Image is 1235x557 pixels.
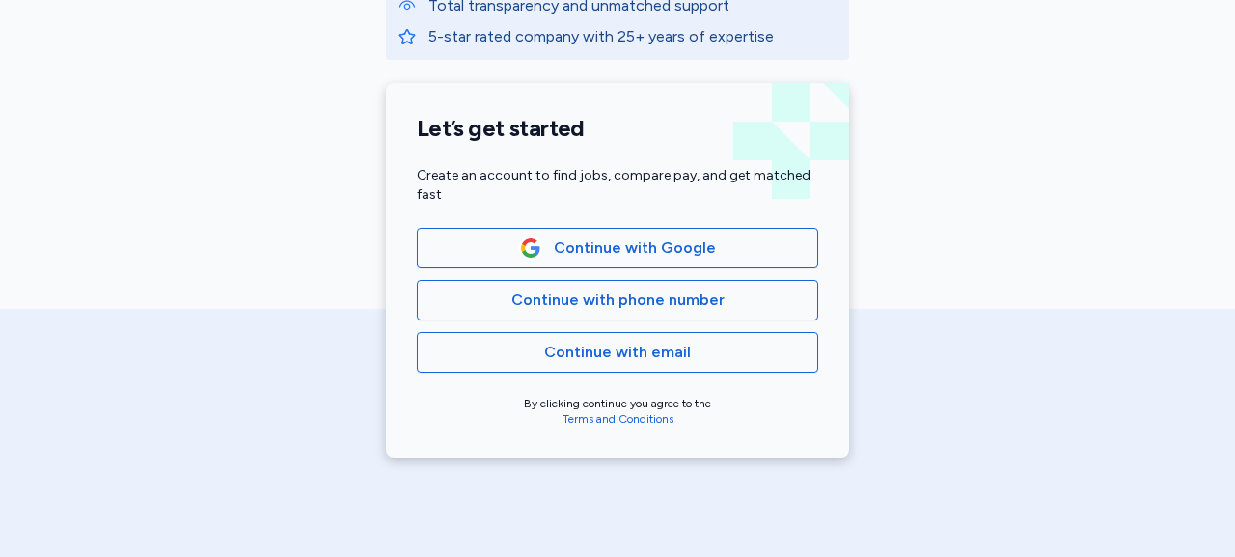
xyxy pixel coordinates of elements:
button: Google LogoContinue with Google [417,228,818,268]
h1: Let’s get started [417,114,818,143]
div: Create an account to find jobs, compare pay, and get matched fast [417,166,818,205]
div: By clicking continue you agree to the [417,396,818,427]
span: Continue with email [544,341,691,364]
span: Continue with Google [554,237,716,260]
img: Google Logo [520,237,541,259]
button: Continue with phone number [417,280,818,320]
p: 5-star rated company with 25+ years of expertise [428,25,837,48]
button: Continue with email [417,332,818,373]
span: Continue with phone number [511,289,725,312]
a: Terms and Conditions [563,412,673,426]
